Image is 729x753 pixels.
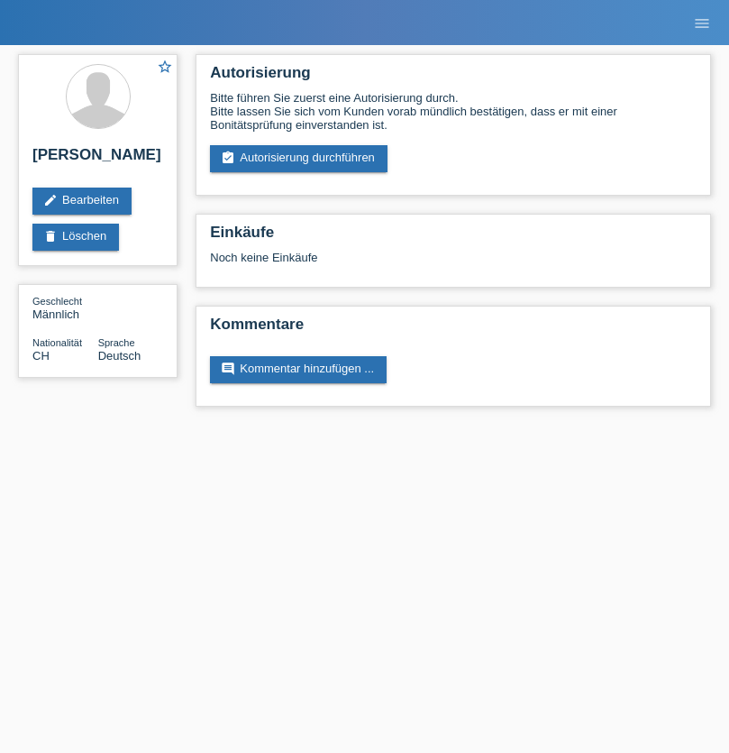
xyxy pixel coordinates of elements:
[32,146,163,173] h2: [PERSON_NAME]
[32,296,82,307] span: Geschlecht
[693,14,711,32] i: menu
[98,337,135,348] span: Sprache
[210,224,697,251] h2: Einkäufe
[43,193,58,207] i: edit
[221,362,235,376] i: comment
[157,59,173,75] i: star_border
[32,349,50,363] span: Schweiz
[210,316,697,343] h2: Kommentare
[684,17,720,28] a: menu
[210,64,697,91] h2: Autorisierung
[32,294,98,321] div: Männlich
[157,59,173,78] a: star_border
[32,337,82,348] span: Nationalität
[210,251,697,278] div: Noch keine Einkäufe
[32,224,119,251] a: deleteLöschen
[221,151,235,165] i: assignment_turned_in
[210,145,387,172] a: assignment_turned_inAutorisierung durchführen
[210,356,387,383] a: commentKommentar hinzufügen ...
[32,188,132,215] a: editBearbeiten
[43,229,58,243] i: delete
[210,91,697,132] div: Bitte führen Sie zuerst eine Autorisierung durch. Bitte lassen Sie sich vom Kunden vorab mündlich...
[98,349,141,363] span: Deutsch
